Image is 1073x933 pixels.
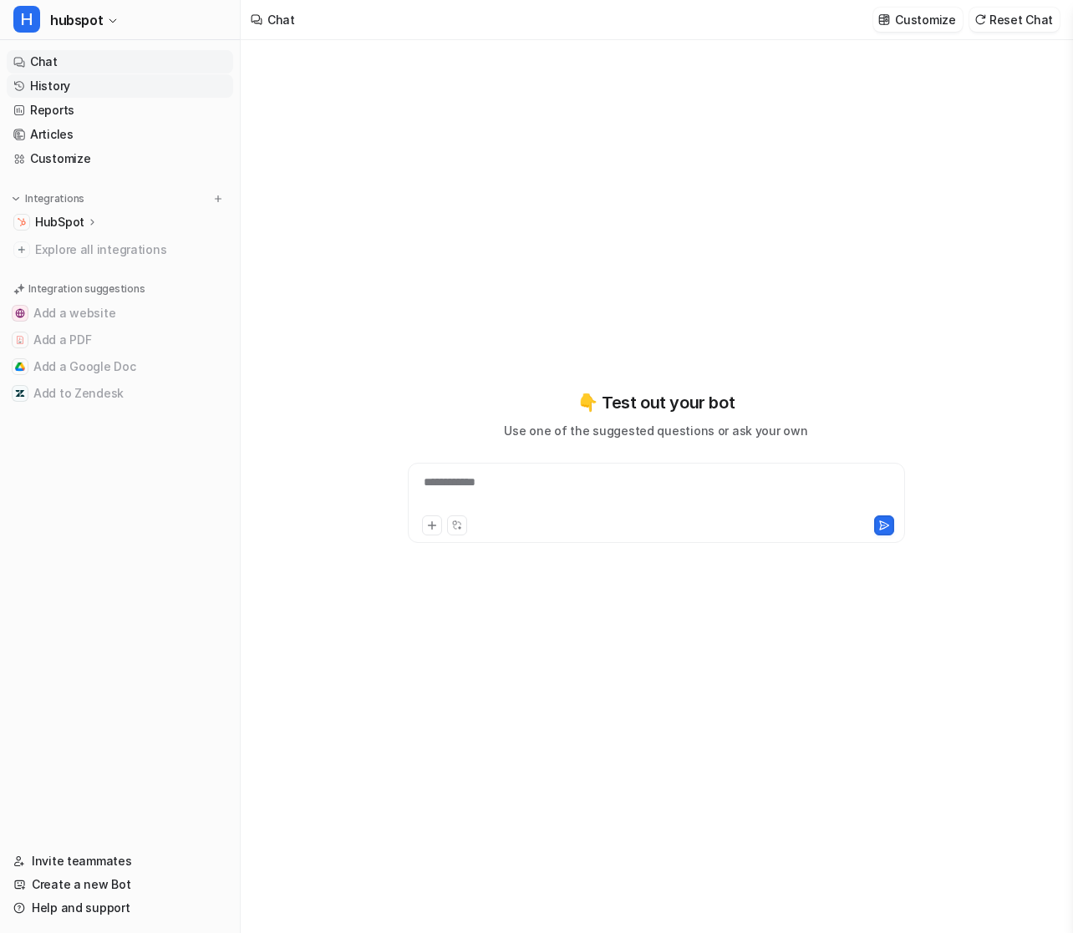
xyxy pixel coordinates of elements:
[50,8,103,32] span: hubspot
[7,147,233,170] a: Customize
[15,388,25,398] img: Add to Zendesk
[28,281,145,297] p: Integration suggestions
[25,192,84,205] p: Integrations
[35,236,226,263] span: Explore all integrations
[969,8,1060,32] button: Reset Chat
[7,353,233,380] button: Add a Google DocAdd a Google Doc
[15,335,25,345] img: Add a PDF
[895,11,955,28] p: Customize
[17,217,27,227] img: HubSpot
[10,193,22,205] img: expand menu
[13,6,40,33] span: H
[7,123,233,146] a: Articles
[878,13,890,26] img: customize
[7,327,233,353] button: Add a PDFAdd a PDF
[7,849,233,873] a: Invite teammates
[974,13,986,26] img: reset
[7,50,233,74] a: Chat
[7,300,233,327] button: Add a websiteAdd a website
[7,380,233,407] button: Add to ZendeskAdd to Zendesk
[7,74,233,98] a: History
[7,99,233,122] a: Reports
[35,214,84,231] p: HubSpot
[7,238,233,261] a: Explore all integrations
[212,193,224,205] img: menu_add.svg
[15,362,25,372] img: Add a Google Doc
[7,873,233,896] a: Create a new Bot
[15,308,25,318] img: Add a website
[873,8,962,32] button: Customize
[504,422,807,439] p: Use one of the suggested questions or ask your own
[267,11,295,28] div: Chat
[7,896,233,920] a: Help and support
[13,241,30,258] img: explore all integrations
[577,390,735,415] p: 👇 Test out your bot
[7,190,89,207] button: Integrations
